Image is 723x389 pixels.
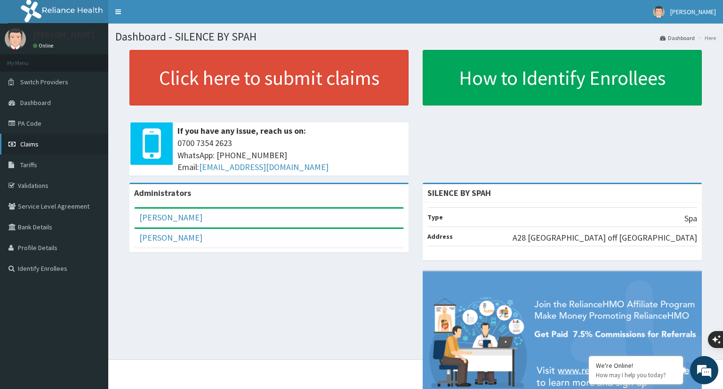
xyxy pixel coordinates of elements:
p: A28 [GEOGRAPHIC_DATA] off [GEOGRAPHIC_DATA] [513,232,697,244]
a: [PERSON_NAME] [139,212,202,223]
span: [PERSON_NAME] [670,8,716,16]
a: Dashboard [660,34,695,42]
b: If you have any issue, reach us on: [177,125,306,136]
span: We're online! [55,119,130,214]
div: Minimize live chat window [154,5,177,27]
p: How may I help you today? [596,371,676,379]
a: Click here to submit claims [129,50,409,105]
b: Administrators [134,187,191,198]
div: We're Online! [596,361,676,370]
span: Dashboard [20,98,51,107]
b: Address [427,232,453,241]
a: How to Identify Enrollees [423,50,702,105]
img: User Image [5,28,26,49]
div: Chat with us now [49,53,158,65]
span: Claims [20,140,39,148]
li: Here [696,34,716,42]
span: Tariffs [20,161,37,169]
span: Switch Providers [20,78,68,86]
img: User Image [653,6,665,18]
p: Spa [684,212,697,225]
b: Type [427,213,443,221]
img: d_794563401_company_1708531726252_794563401 [17,47,38,71]
a: [EMAIL_ADDRESS][DOMAIN_NAME] [199,162,329,172]
h1: Dashboard - SILENCE BY SPAH [115,31,716,43]
a: Online [33,42,56,49]
textarea: Type your message and hit 'Enter' [5,257,179,290]
p: [PERSON_NAME] [33,31,95,39]
span: 0700 7354 2623 WhatsApp: [PHONE_NUMBER] Email: [177,137,404,173]
a: [PERSON_NAME] [139,232,202,243]
strong: SILENCE BY SPAH [427,187,491,198]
